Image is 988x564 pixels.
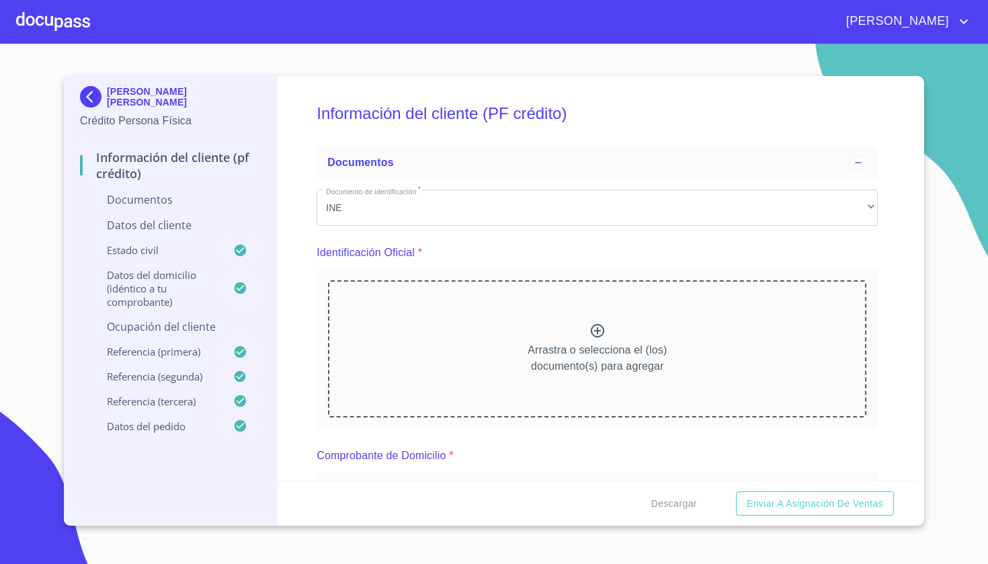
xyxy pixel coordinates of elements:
p: Identificación Oficial [317,245,415,261]
p: Datos del pedido [80,419,233,433]
p: Referencia (primera) [80,345,233,358]
img: Docupass spot blue [80,86,107,108]
div: INE [317,190,878,226]
span: [PERSON_NAME] [836,11,956,32]
p: Crédito Persona Física [80,113,261,129]
p: Ocupación del Cliente [80,319,261,334]
p: Estado Civil [80,243,233,257]
h5: Información del cliente (PF crédito) [317,86,878,141]
span: Enviar a Asignación de Ventas [747,495,883,512]
p: [PERSON_NAME] [PERSON_NAME] [107,86,261,108]
span: Descargar [651,495,697,512]
p: Datos del cliente [80,218,261,233]
p: Comprobante de Domicilio [317,448,446,464]
p: Datos del domicilio (idéntico a tu comprobante) [80,268,233,309]
p: Documentos [80,192,261,207]
button: account of current user [836,11,972,32]
p: Arrastra o selecciona el (los) documento(s) para agregar [528,342,667,374]
span: Documentos [327,157,393,168]
p: Referencia (segunda) [80,370,233,383]
p: Referencia (tercera) [80,395,233,408]
p: Información del cliente (PF crédito) [80,149,261,182]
